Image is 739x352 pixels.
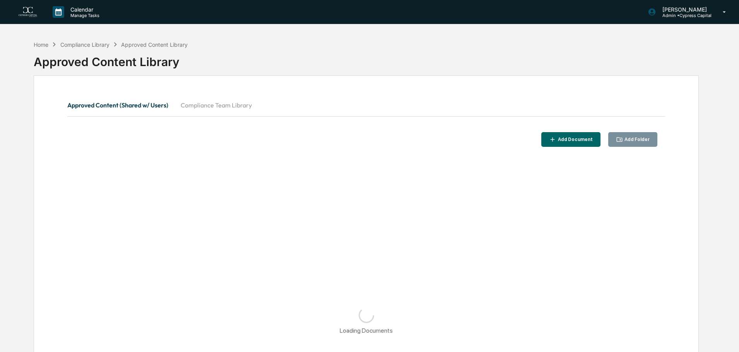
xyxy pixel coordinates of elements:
[34,49,699,69] div: Approved Content Library
[541,132,600,147] button: Add Document
[64,6,103,13] p: Calendar
[67,96,174,114] button: Approved Content (Shared w/ Users)
[60,41,109,48] div: Compliance Library
[608,132,658,147] button: Add Folder
[656,13,712,18] p: Admin • Cypress Capital
[19,7,37,17] img: logo
[34,41,48,48] div: Home
[121,41,188,48] div: Approved Content Library
[340,327,393,334] div: Loading Documents
[556,137,593,142] div: Add Document
[64,13,103,18] p: Manage Tasks
[656,6,712,13] p: [PERSON_NAME]
[623,137,650,142] div: Add Folder
[67,96,665,114] div: secondary tabs example
[174,96,258,114] button: Compliance Team Library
